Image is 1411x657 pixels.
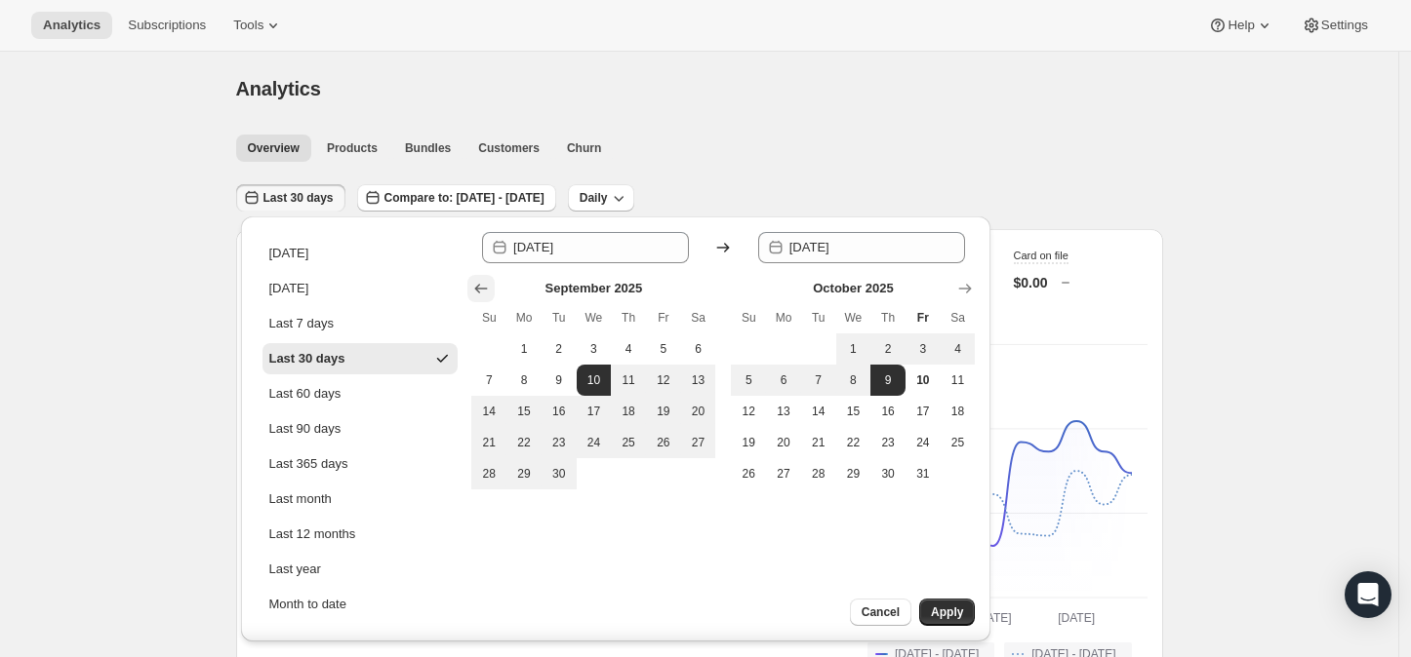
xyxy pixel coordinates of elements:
[836,302,871,333] th: Wednesday
[870,396,906,427] button: Thursday October 16 2025
[619,341,638,357] span: 4
[585,404,604,419] span: 17
[479,466,499,482] span: 28
[479,372,499,388] span: 7
[948,435,968,450] span: 25
[262,624,458,655] button: Year to date
[801,427,836,458] button: Tuesday October 21 2025
[549,372,569,388] span: 9
[542,458,577,489] button: Tuesday September 30 2025
[878,310,898,326] span: Th
[542,396,577,427] button: Tuesday September 16 2025
[836,365,871,396] button: Wednesday October 8 2025
[689,435,708,450] span: 27
[974,611,1011,625] text: [DATE]
[646,333,681,365] button: Friday September 5 2025
[262,238,458,269] button: [DATE]
[268,314,334,333] div: Last 7 days
[681,396,716,427] button: Saturday September 20 2025
[611,365,646,396] button: Thursday September 11 2025
[479,404,499,419] span: 14
[506,396,542,427] button: Monday September 15 2025
[262,308,458,339] button: Last 7 days
[878,372,898,388] span: 9
[268,244,308,263] div: [DATE]
[262,519,458,550] button: Last 12 months
[870,302,906,333] th: Thursday
[809,310,828,326] span: Tu
[844,435,864,450] span: 22
[913,341,933,357] span: 3
[870,427,906,458] button: Thursday October 23 2025
[948,310,968,326] span: Sa
[236,78,321,99] span: Analytics
[654,310,673,326] span: Fr
[580,190,608,206] span: Daily
[577,302,612,333] th: Wednesday
[1058,611,1095,625] text: [DATE]
[766,365,801,396] button: Monday October 6 2025
[549,341,569,357] span: 2
[268,454,347,474] div: Last 365 days
[801,302,836,333] th: Tuesday
[836,458,871,489] button: Wednesday October 29 2025
[327,140,378,156] span: Products
[128,18,206,33] span: Subscriptions
[1345,571,1391,618] div: Open Intercom Messenger
[542,427,577,458] button: Tuesday September 23 2025
[681,427,716,458] button: Saturday September 27 2025
[809,404,828,419] span: 14
[836,333,871,365] button: Wednesday October 1 2025
[549,466,569,482] span: 30
[844,310,864,326] span: We
[774,404,793,419] span: 13
[774,310,793,326] span: Mo
[268,524,355,544] div: Last 12 months
[577,396,612,427] button: Wednesday September 17 2025
[268,560,320,579] div: Last year
[906,333,941,365] button: Friday October 3 2025
[384,190,544,206] span: Compare to: [DATE] - [DATE]
[654,435,673,450] span: 26
[931,604,963,620] span: Apply
[268,384,341,404] div: Last 60 days
[844,466,864,482] span: 29
[31,12,112,39] button: Analytics
[611,427,646,458] button: Thursday September 25 2025
[222,12,295,39] button: Tools
[906,396,941,427] button: Friday October 17 2025
[862,604,900,620] span: Cancel
[549,404,569,419] span: 16
[471,458,506,489] button: Sunday September 28 2025
[619,404,638,419] span: 18
[913,404,933,419] span: 17
[262,554,458,585] button: Last year
[913,310,933,326] span: Fr
[809,372,828,388] span: 7
[844,341,864,357] span: 1
[262,589,458,620] button: Month to date
[542,333,577,365] button: Tuesday September 2 2025
[766,302,801,333] th: Monday
[878,466,898,482] span: 30
[681,302,716,333] th: Saturday
[689,310,708,326] span: Sa
[913,372,933,388] span: 10
[471,427,506,458] button: Sunday September 21 2025
[506,365,542,396] button: Monday September 8 2025
[739,372,758,388] span: 5
[542,302,577,333] th: Tuesday
[731,396,766,427] button: Sunday October 12 2025
[506,458,542,489] button: Monday September 29 2025
[263,190,334,206] span: Last 30 days
[268,349,344,368] div: Last 30 days
[654,341,673,357] span: 5
[948,341,968,357] span: 4
[577,427,612,458] button: Wednesday September 24 2025
[514,466,534,482] span: 29
[567,140,601,156] span: Churn
[1321,18,1368,33] span: Settings
[850,599,911,626] button: Cancel
[262,343,458,374] button: Last 30 days
[471,365,506,396] button: Sunday September 7 2025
